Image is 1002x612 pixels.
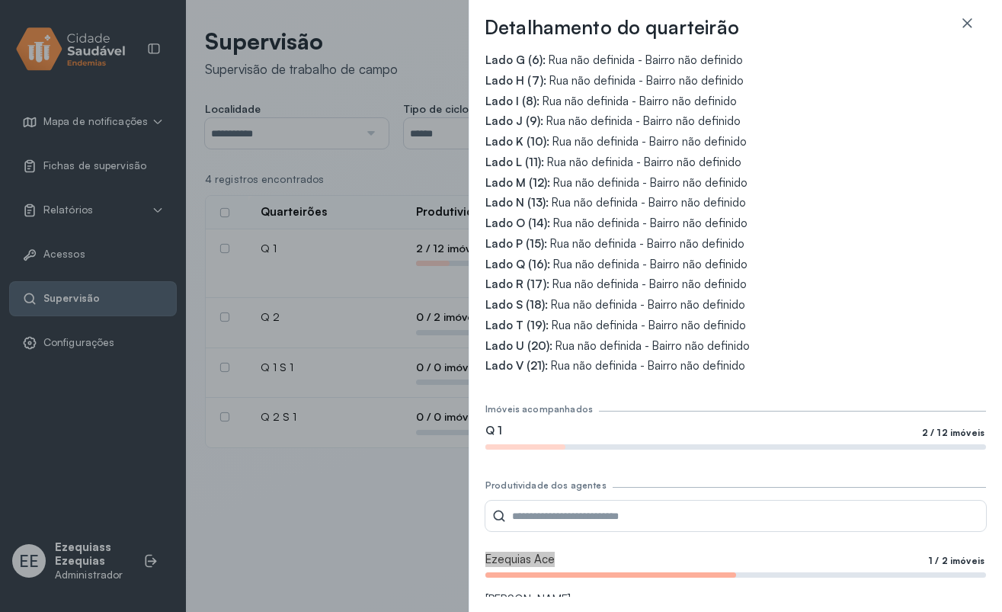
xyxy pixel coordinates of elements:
[553,258,747,272] span: Rua não definida - Bairro não definido
[485,424,502,438] span: Q 1
[485,277,549,292] span: Lado R (17):
[485,237,547,252] span: Lado P (15):
[552,319,746,333] span: Rua não definida - Bairro não definido
[555,339,750,354] span: Rua não definida - Bairro não definido
[485,319,549,333] span: Lado T (19):
[546,114,741,129] span: Rua não definida - Bairro não definido
[485,298,548,312] span: Lado S (18):
[552,135,747,149] span: Rua não definida - Bairro não definido
[485,216,550,231] span: Lado O (14):
[485,53,546,68] span: Lado G (6):
[485,176,550,191] span: Lado M (12):
[550,237,744,252] span: Rua não definida - Bairro não definido
[485,15,739,40] h3: Detalhamento do quarteirão
[543,95,737,109] span: Rua não definida - Bairro não definido
[551,298,745,312] span: Rua não definida - Bairro não definido
[549,53,743,68] span: Rua não definida - Bairro não definido
[552,196,746,210] span: Rua não definida - Bairro não definido
[485,196,549,210] span: Lado N (13):
[485,258,550,272] span: Lado Q (16):
[485,359,548,373] span: Lado V (21):
[485,114,543,129] span: Lado J (9):
[547,155,741,170] span: Rua não definida - Bairro não definido
[485,74,546,88] span: Lado H (7):
[485,95,539,109] span: Lado I (8):
[553,216,747,231] span: Rua não definida - Bairro não definido
[485,339,552,354] span: Lado U (20):
[920,428,986,438] legend: 2 / 12 imóveis
[485,155,544,170] span: Lado L (11):
[552,277,747,292] span: Rua não definida - Bairro não definido
[553,176,747,191] span: Rua não definida - Bairro não definido
[485,404,593,415] div: Imóveis acompanhados
[549,74,744,88] span: Rua não definida - Bairro não definido
[551,359,745,373] span: Rua não definida - Bairro não definido
[485,135,549,149] span: Lado K (10):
